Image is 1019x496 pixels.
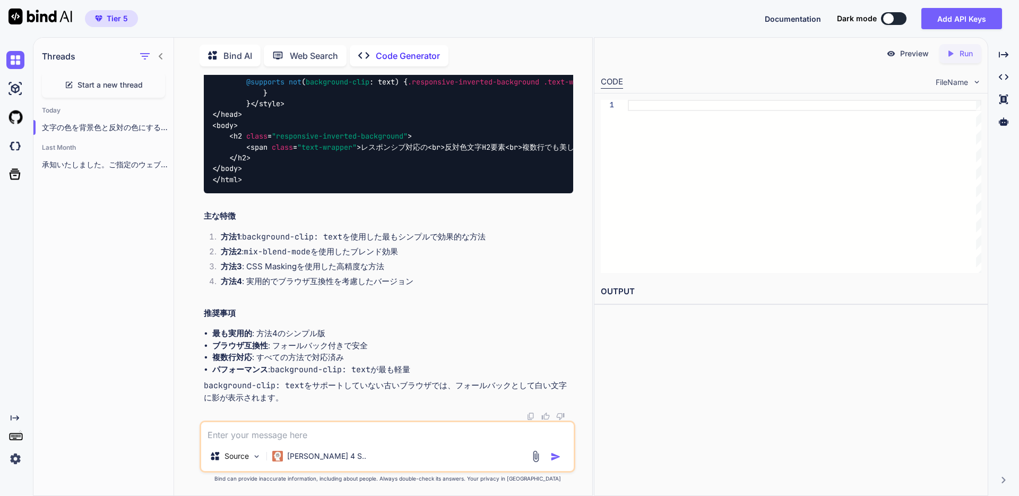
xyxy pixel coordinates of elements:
strong: 方法4 [221,276,242,286]
p: Bind AI [223,49,252,62]
span: "responsive-inverted-background" [272,132,408,141]
p: 承知いたしました。ご指定のウェブサイト（`https://[DOMAIN_NAME]/`）のクローン作成について、HTML、CSS、JavaScriptのコードを生成し、その構造や実装のポイント... [42,159,174,170]
span: class [246,132,267,141]
li: : フォールバック付きで安全 [212,340,573,352]
p: Preview [900,48,929,59]
button: Add API Keys [921,8,1002,29]
span: Dark mode [837,13,877,24]
span: html [221,175,238,184]
div: 1 [601,100,614,111]
button: Documentation [765,13,821,24]
p: Code Generator [376,49,440,62]
code: background-clip: text [242,232,342,242]
li: : すべての方法で対応済み [212,352,573,364]
img: icon [550,451,561,462]
span: body [221,164,238,174]
strong: ブラウザ互換性 [212,340,268,350]
span: body [217,121,234,130]
span: @supports [246,78,284,87]
img: chevron down [972,78,981,87]
p: をサポートしていない古いブラウザでは、フォールバックとして白い文字に影が表示されます。 [204,380,573,404]
h2: 主な特徴 [204,210,573,223]
p: 文字の色を背景色と反対の色にするために、いくつかの方法を紹介します。最も効果的なのは`background-clip: text`を使用する方法です。 ## 方法1: background-cl... [42,122,174,133]
span: < > [505,142,522,152]
img: Bind AI [8,8,72,24]
img: ai-studio [6,80,24,98]
h2: Last Month [33,143,174,152]
strong: 方法2 [221,246,241,256]
p: [PERSON_NAME] 4 S.. [287,451,366,461]
img: darkCloudIdeIcon [6,137,24,155]
img: githubLight [6,108,24,126]
li: : CSS Maskingを使用した高精度な方法 [212,261,573,276]
span: "text-wrapper" [297,142,357,152]
div: CODE [601,76,623,89]
span: < > [428,142,445,152]
span: br [509,142,518,152]
span: class [272,142,293,152]
li: : が最も軽量 [212,364,573,376]
code: mix-blend-mode [244,246,310,257]
li: : を使用したブレンド効果 [212,246,573,261]
span: h2 [238,153,246,163]
h1: Threads [42,50,75,63]
p: Bind can provide inaccurate information, including about people. Always double-check its answers.... [200,475,575,483]
span: Documentation [765,14,821,23]
span: span [251,142,267,152]
strong: 方法3 [221,261,242,271]
img: chat [6,51,24,69]
code: background-clip: text [270,364,370,375]
span: FileName [936,77,968,88]
span: < = > [246,142,361,152]
p: Source [224,451,249,461]
strong: 最も実用的 [212,328,252,338]
span: </ > [251,99,284,108]
img: copy [526,412,535,421]
span: br [432,142,441,152]
span: h2 [234,132,242,141]
span: </ > [229,153,251,163]
span: head [221,110,238,119]
span: .responsive-inverted-background [408,78,539,87]
span: Tier 5 [107,13,128,24]
img: Pick Models [252,452,261,461]
code: background-clip: text [204,380,304,391]
strong: パフォーマンス [212,364,268,374]
span: < = > [229,132,412,141]
img: Claude 4 Sonnet [272,451,283,461]
img: dislike [556,412,565,421]
span: </ > [212,110,242,119]
img: settings [6,450,24,468]
span: </ > [212,164,242,174]
span: Start a new thread [77,80,143,90]
span: .text-wrapper [543,78,599,87]
li: : 実用的でブラウザ互換性を考慮したバージョン [212,276,573,290]
img: premium [95,15,102,22]
strong: 方法1 [221,232,240,242]
li: : 方法4のシンプル版 [212,328,573,340]
img: attachment [530,450,542,463]
img: like [541,412,550,421]
span: </ > [212,175,242,184]
p: Run [960,48,973,59]
h2: 推奨事項 [204,307,573,320]
span: background-clip [306,78,369,87]
img: preview [886,49,896,58]
p: Web Search [290,49,338,62]
span: not [289,78,301,87]
span: style [259,99,280,108]
h2: OUTPUT [594,279,988,304]
h2: Today [33,106,174,115]
strong: 複数行対応 [212,352,252,362]
button: premiumTier 5 [85,10,138,27]
span: < > [212,121,238,130]
li: : を使用した最もシンプルで効果的な方法 [212,231,573,246]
